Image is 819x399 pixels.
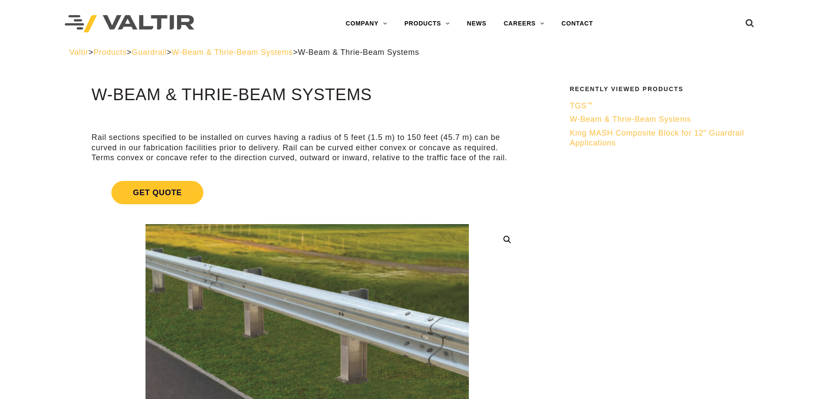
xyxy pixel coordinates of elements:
span: King MASH Composite Block for 12" Guardrail Applications [570,129,744,147]
a: Guardrail [132,48,167,57]
span: W-Beam & Thrie-Beam Systems [298,48,419,57]
span: TGS [570,101,593,110]
a: COMPANY [337,15,396,32]
a: Valtir [70,48,89,57]
a: W-Beam & Thrie-Beam Systems [172,48,293,57]
a: CAREERS [495,15,553,32]
h1: W-Beam & Thrie-Beam Systems [92,86,523,104]
a: W-Beam & Thrie-Beam Systems [570,114,744,124]
a: CONTACT [553,15,602,32]
a: TGS™ [570,101,744,111]
p: Rail sections specified to be installed on curves having a radius of 5 feet (1.5 m) to 150 feet (... [92,133,523,163]
sup: ™ [587,101,593,108]
span: W-Beam & Thrie-Beam Systems [570,115,691,123]
div: > > > > [70,47,750,57]
img: Valtir [65,15,194,33]
a: Get Quote [92,171,523,215]
a: PRODUCTS [396,15,459,32]
h2: Recently Viewed Products [570,86,744,92]
span: Get Quote [111,181,203,204]
a: NEWS [459,15,495,32]
a: King MASH Composite Block for 12" Guardrail Applications [570,128,744,149]
a: Products [93,48,126,57]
